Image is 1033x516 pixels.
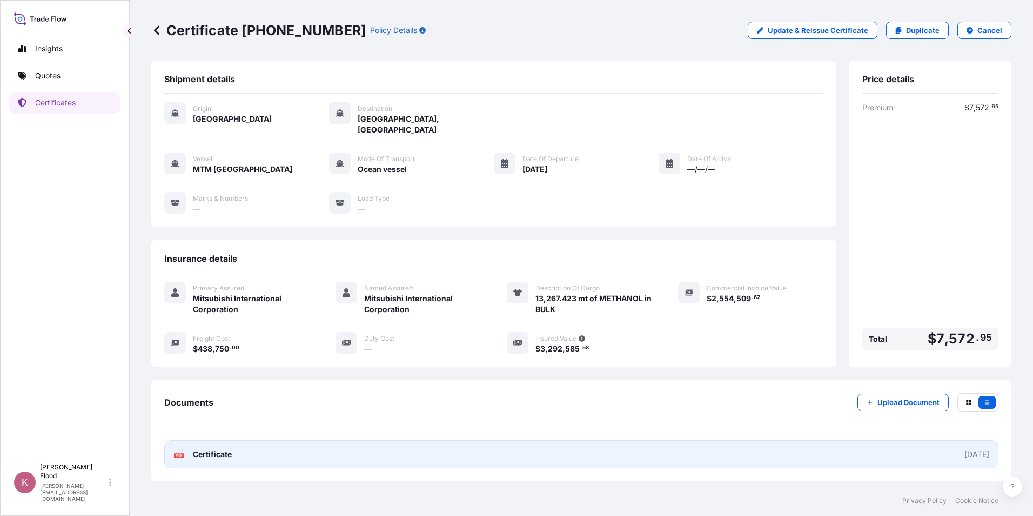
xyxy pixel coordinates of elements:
[540,345,545,353] span: 3
[980,334,992,341] span: 95
[151,22,366,39] p: Certificate [PHONE_NUMBER]
[9,38,120,59] a: Insights
[565,345,580,353] span: 585
[562,345,565,353] span: ,
[886,22,949,39] a: Duplicate
[358,203,365,214] span: —
[40,482,107,502] p: [PERSON_NAME][EMAIL_ADDRESS][DOMAIN_NAME]
[193,293,310,315] span: Mitsubishi International Corporation
[707,284,787,293] span: Commercial Invoice Value
[212,345,215,353] span: ,
[964,449,989,460] div: [DATE]
[862,74,914,84] span: Price details
[928,332,936,346] span: $
[40,463,107,480] p: [PERSON_NAME] Flood
[712,295,716,302] span: 2
[976,334,979,341] span: .
[193,449,232,460] span: Certificate
[164,74,235,84] span: Shipment details
[364,284,413,293] span: Named Assured
[969,104,974,111] span: 7
[974,104,976,111] span: ,
[768,25,868,36] p: Update & Reissue Certificate
[964,104,969,111] span: $
[535,334,576,343] span: Insured Value
[990,105,991,109] span: .
[535,345,540,353] span: $
[869,334,887,345] span: Total
[35,70,61,81] p: Quotes
[582,346,589,350] span: 58
[857,394,949,411] button: Upload Document
[716,295,719,302] span: ,
[358,194,390,203] span: Load Type
[9,92,120,114] a: Certificates
[748,22,877,39] a: Update & Reissue Certificate
[976,104,989,111] span: 572
[687,155,733,163] span: Date of Arrival
[35,97,76,108] p: Certificates
[35,43,63,54] p: Insights
[193,284,244,293] span: Primary Assured
[752,296,753,300] span: .
[193,104,211,113] span: Origin
[193,155,212,163] span: Vessel
[364,343,372,354] span: —
[164,397,213,408] span: Documents
[545,345,548,353] span: ,
[193,114,272,124] span: [GEOGRAPHIC_DATA]
[736,295,751,302] span: 509
[944,332,949,346] span: ,
[957,22,1011,39] button: Cancel
[535,293,652,315] span: 13,267.423 mt of METHANOL in BULK
[955,497,998,505] a: Cookie Notice
[358,104,392,113] span: Destination
[370,25,417,36] p: Policy Details
[580,346,582,350] span: .
[992,105,998,109] span: 95
[862,102,893,113] span: Premium
[9,65,120,87] a: Quotes
[193,194,248,203] span: Marks & Numbers
[358,155,415,163] span: Mode of Transport
[364,293,481,315] span: Mitsubishi International Corporation
[364,334,394,343] span: Duty Cost
[734,295,736,302] span: ,
[358,114,494,135] span: [GEOGRAPHIC_DATA], [GEOGRAPHIC_DATA]
[548,345,562,353] span: 292
[230,346,231,350] span: .
[719,295,734,302] span: 554
[977,25,1002,36] p: Cancel
[522,164,547,175] span: [DATE]
[164,440,998,468] a: PDFCertificate[DATE]
[707,295,712,302] span: $
[22,477,28,488] span: K
[193,164,292,175] span: MTM [GEOGRAPHIC_DATA]
[215,345,229,353] span: 750
[522,155,579,163] span: Date of Departure
[193,334,230,343] span: Freight Cost
[687,164,715,175] span: —/—/—
[193,203,200,214] span: —
[193,345,198,353] span: $
[176,454,183,458] text: PDF
[906,25,940,36] p: Duplicate
[949,332,975,346] span: 572
[877,397,940,408] p: Upload Document
[232,346,239,350] span: 00
[535,284,600,293] span: Description Of Cargo
[164,253,237,264] span: Insurance details
[936,332,944,346] span: 7
[198,345,212,353] span: 438
[754,296,760,300] span: 62
[358,164,407,175] span: Ocean vessel
[902,497,947,505] a: Privacy Policy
